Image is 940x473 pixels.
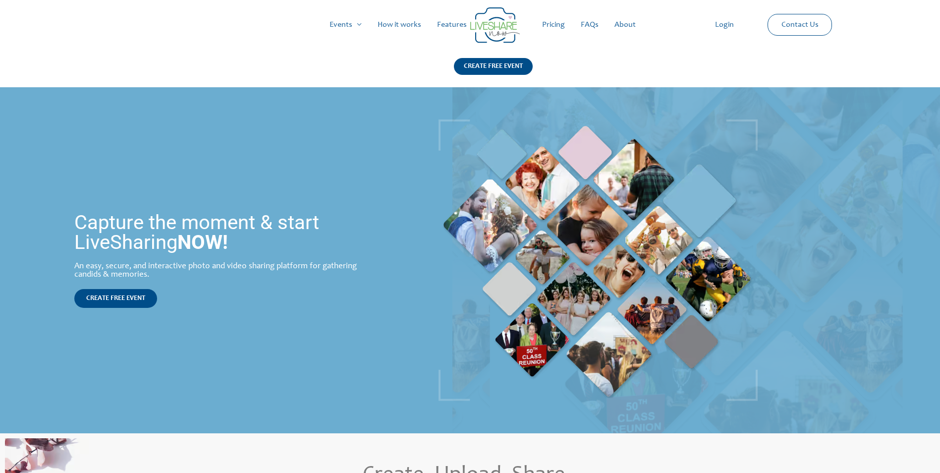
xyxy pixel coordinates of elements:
[573,9,607,41] a: FAQs
[454,58,533,87] a: CREATE FREE EVENT
[74,213,375,252] h1: Capture the moment & start LiveSharing
[470,7,520,43] img: Group 14 | Live Photo Slideshow for Events | Create Free Events Album for Any Occasion
[74,262,375,279] div: An easy, secure, and interactive photo and video sharing platform for gathering candids & memories.
[370,9,429,41] a: How it works
[17,9,923,41] nav: Site Navigation
[607,9,644,41] a: About
[86,295,145,302] span: CREATE FREE EVENT
[707,9,742,41] a: Login
[177,231,228,254] strong: NOW!
[454,58,533,75] div: CREATE FREE EVENT
[439,119,758,401] img: home_banner_pic | Live Photo Slideshow for Events | Create Free Events Album for Any Occasion
[322,9,370,41] a: Events
[534,9,573,41] a: Pricing
[429,9,475,41] a: Features
[774,14,827,35] a: Contact Us
[74,289,157,308] a: CREATE FREE EVENT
